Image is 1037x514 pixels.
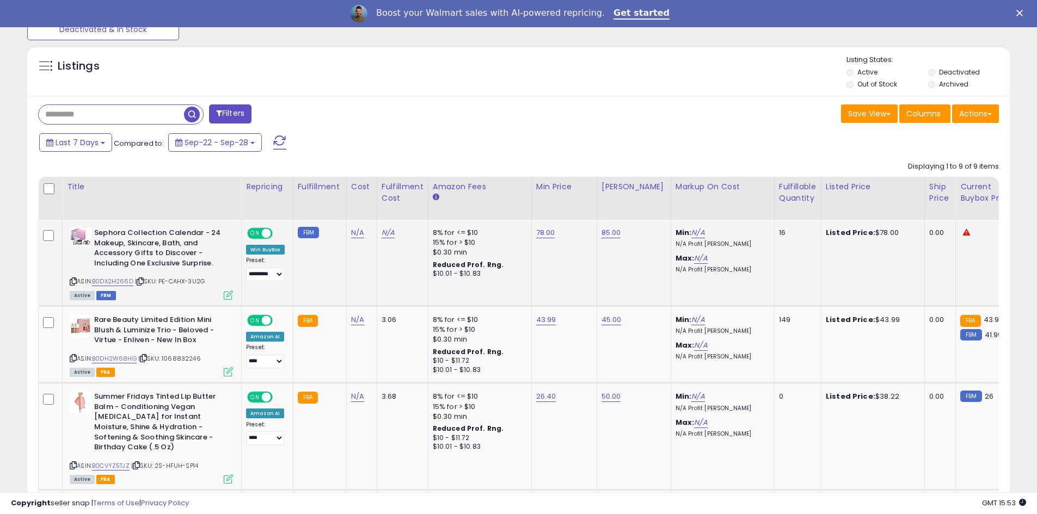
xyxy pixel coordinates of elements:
span: 26 [985,391,993,401]
label: Out of Stock [857,79,897,89]
small: FBM [298,227,319,238]
b: Listed Price: [826,314,875,325]
div: $10 - $11.72 [433,434,523,443]
a: 85.00 [602,227,621,238]
div: $0.30 min [433,412,523,422]
b: Sephora Collection Calendar - 24 Makeup, Skincare, Bath, and Accessory Gifts to Discover - Includ... [94,228,226,271]
span: Columns [906,108,941,119]
a: 26.40 [536,391,556,402]
button: Last 7 Days [39,133,112,152]
span: FBA [96,475,115,484]
div: 0.00 [929,392,947,401]
b: Rare Beauty Limited Edition Mini Blush & Luminize Trio - Beloved - Virtue - Enliven - New In Box [94,315,226,348]
b: Min: [676,227,692,238]
span: | SKU: 2S-HFUH-SP14 [131,461,198,470]
div: Amazon AI [246,408,284,418]
a: Privacy Policy [141,498,189,508]
div: 149 [779,315,813,325]
div: Preset: [246,257,285,281]
b: Reduced Prof. Rng. [433,347,504,356]
div: 8% for <= $10 [433,228,523,238]
a: 43.99 [536,314,556,325]
div: $10.01 - $10.83 [433,366,523,375]
a: B0CVYZ5TJZ [92,461,130,470]
button: Deactivated & In Stock [27,18,179,40]
span: All listings currently available for purchase on Amazon [70,475,95,484]
a: Get started [613,8,670,20]
button: Actions [952,104,999,123]
p: N/A Profit [PERSON_NAME] [676,240,766,248]
a: N/A [691,314,704,325]
img: 31AObw01hwL._SL40_.jpg [70,392,91,413]
span: 2025-10-6 15:53 GMT [982,498,1026,508]
span: All listings currently available for purchase on Amazon [70,368,95,377]
b: Reduced Prof. Rng. [433,260,504,269]
span: OFF [271,316,289,325]
small: FBA [298,392,318,404]
a: B0DH2W68HG [92,354,137,363]
a: N/A [694,417,707,428]
span: OFF [271,229,289,238]
div: $78.00 [826,228,916,238]
a: N/A [351,227,364,238]
b: Listed Price: [826,227,875,238]
span: 43.99 [984,314,1004,325]
div: Amazon Fees [433,181,527,193]
span: 41.99 [985,330,1003,340]
div: $10 - $11.72 [433,356,523,366]
div: Boost your Walmart sales with AI-powered repricing. [376,8,605,18]
b: Summer Fridays Tinted Lip Butter Balm - Conditioning Vegan [MEDICAL_DATA] for Instant Moisture, S... [94,392,226,455]
div: 15% for > $10 [433,238,523,247]
span: Sep-22 - Sep-28 [185,137,248,148]
div: 0.00 [929,315,947,325]
p: N/A Profit [PERSON_NAME] [676,430,766,438]
p: N/A Profit [PERSON_NAME] [676,405,766,412]
a: N/A [691,227,704,238]
div: 16 [779,228,813,238]
strong: Copyright [11,498,51,508]
b: Min: [676,314,692,325]
div: Title [67,181,237,193]
div: Win BuyBox [246,245,285,255]
b: Listed Price: [826,391,875,401]
p: N/A Profit [PERSON_NAME] [676,327,766,335]
img: Profile image for Adrian [350,5,367,22]
span: FBA [96,368,115,377]
b: Min: [676,391,692,401]
div: Displaying 1 to 9 of 9 items [908,162,999,172]
button: Sep-22 - Sep-28 [168,133,262,152]
button: Save View [841,104,898,123]
span: FBM [96,291,116,300]
b: Reduced Prof. Rng. [433,424,504,433]
div: 0 [779,392,813,401]
div: Fulfillable Quantity [779,181,817,204]
label: Deactivated [939,67,980,77]
a: 78.00 [536,227,555,238]
p: N/A Profit [PERSON_NAME] [676,353,766,361]
div: 8% for <= $10 [433,392,523,401]
a: B0DX2H266D [92,277,133,286]
a: N/A [351,391,364,402]
a: 50.00 [602,391,621,402]
div: Cost [351,181,372,193]
small: FBA [298,315,318,327]
div: $0.30 min [433,335,523,344]
div: Fulfillment [298,181,342,193]
div: Fulfillment Cost [382,181,424,204]
span: All listings currently available for purchase on Amazon [70,291,95,300]
div: $10.01 - $10.83 [433,442,523,451]
small: Amazon Fees. [433,193,439,202]
div: 15% for > $10 [433,325,523,335]
div: ASIN: [70,315,233,375]
div: Current Buybox Price [960,181,1016,204]
div: 8% for <= $10 [433,315,523,325]
span: ON [248,393,262,402]
div: 15% for > $10 [433,402,523,412]
div: Preset: [246,421,285,445]
b: Max: [676,417,695,428]
img: 41Guay0giSL._SL40_.jpg [70,315,91,337]
div: $10.01 - $10.83 [433,269,523,278]
span: ON [248,316,262,325]
div: 0.00 [929,228,947,238]
div: Min Price [536,181,592,193]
